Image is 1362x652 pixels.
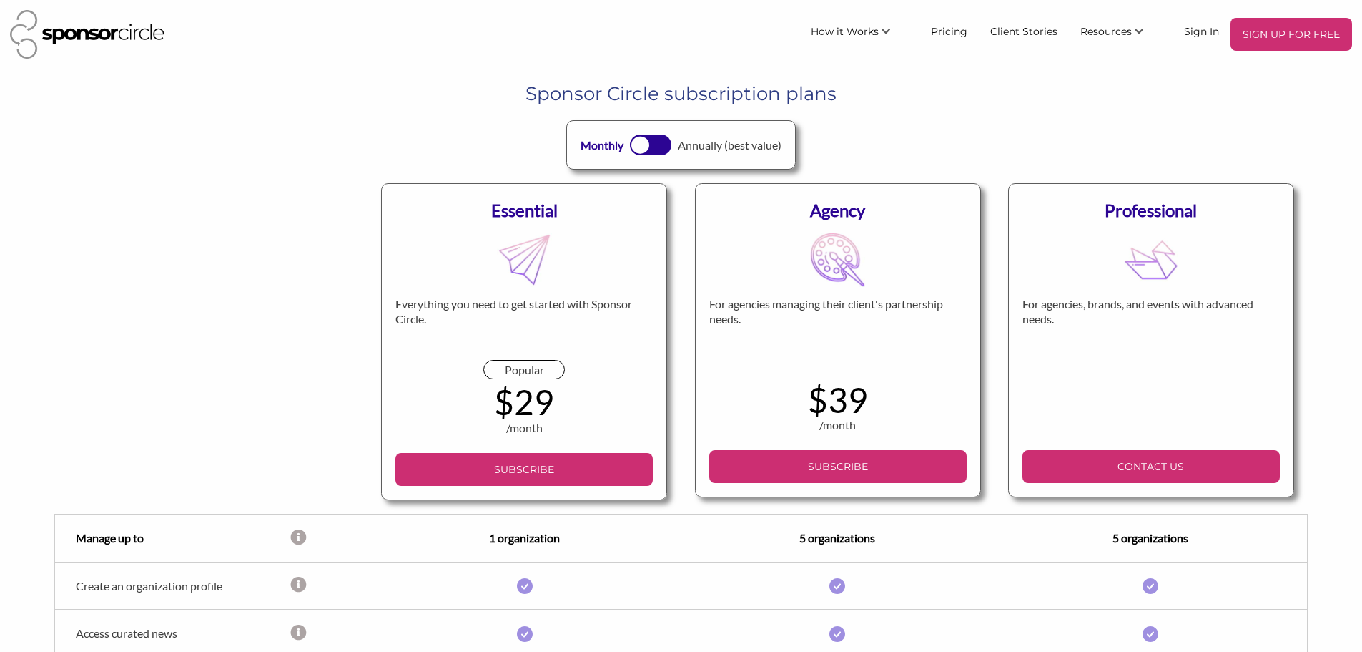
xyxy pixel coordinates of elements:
div: Annually (best value) [678,137,781,154]
img: i [1143,578,1158,594]
a: SUBSCRIBE [709,450,967,483]
img: i [517,578,533,594]
img: MDB8YWNjdF8xRVMyQnVKcDI4S0FlS2M5fGZsX2xpdmVfZ2hUeW9zQmppQkJrVklNa3k3WGg1bXBx00WCYLTg8d [497,233,551,287]
p: SUBSCRIBE [715,456,961,477]
a: Client Stories [979,18,1069,44]
a: SUBSCRIBE [395,453,653,486]
div: 5 organizations [681,530,995,547]
img: i [829,626,845,642]
div: Access curated news [55,626,290,640]
img: i [517,626,533,642]
span: Resources [1080,25,1132,38]
div: Everything you need to get started with Sponsor Circle. [395,297,653,360]
div: $29 [395,385,653,419]
li: How it Works [799,18,919,51]
img: MDB8YWNjdF8xRVMyQnVKcDI4S0FlS2M5fGZsX2xpdmVfa1QzbGg0YzRNa2NWT1BDV21CQUZza1Zs0031E1MQed [810,233,864,287]
img: MDB8YWNjdF8xRVMyQnVKcDI4S0FlS2M5fGZsX2xpdmVfemZLY1VLQ1l3QUkzM2FycUE0M0ZwaXNX00M5cMylX0 [1124,233,1178,287]
div: Professional [1022,198,1280,223]
div: Create an organization profile [55,579,290,593]
li: Resources [1069,18,1173,51]
div: $39 [709,383,967,417]
p: SIGN UP FOR FREE [1236,24,1346,45]
p: SUBSCRIBE [401,459,647,480]
img: i [1143,626,1158,642]
a: Pricing [919,18,979,44]
div: Agency [709,198,967,223]
div: For agencies, brands, and events with advanced needs. [1022,297,1280,360]
span: /month [819,418,856,432]
img: Sponsor Circle Logo [10,10,164,59]
h1: Sponsor Circle subscription plans [120,81,1243,107]
div: 5 organizations [994,530,1307,547]
div: Manage up to [55,530,290,547]
div: For agencies managing their client's partnership needs. [709,297,967,360]
div: Popular [483,360,565,380]
div: 1 organization [368,530,681,547]
a: Sign In [1173,18,1230,44]
div: Monthly [581,137,623,154]
div: Essential [395,198,653,223]
img: i [829,578,845,594]
span: /month [506,421,543,434]
span: How it Works [811,25,879,38]
a: CONTACT US [1022,450,1280,483]
p: CONTACT US [1028,456,1274,477]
